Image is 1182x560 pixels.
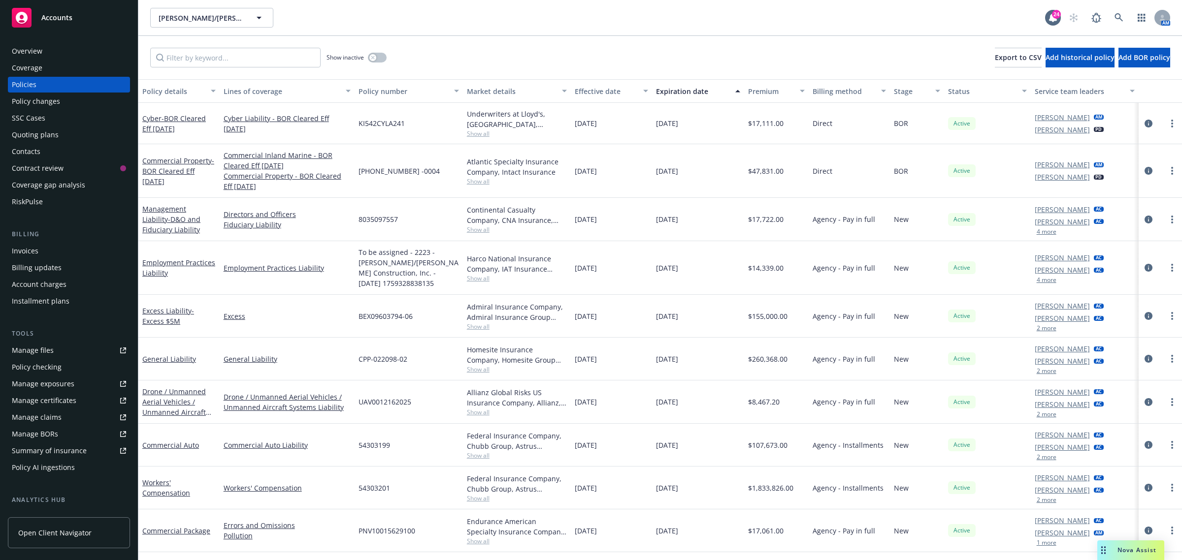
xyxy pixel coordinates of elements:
a: Commercial Auto [142,440,199,450]
a: more [1166,214,1178,225]
a: Employment Practices Liability [142,258,215,278]
span: - BOR Cleared Eff [DATE] [142,114,206,133]
a: Commercial Package [142,526,210,535]
span: $260,368.00 [748,354,788,364]
div: Tools [8,329,130,339]
div: Underwriters at Lloyd's, [GEOGRAPHIC_DATA], [PERSON_NAME] of [GEOGRAPHIC_DATA], Evolve [467,109,567,129]
button: 2 more [1037,454,1056,460]
span: $155,000.00 [748,311,788,321]
span: New [894,214,909,224]
span: Agency - Installments [813,440,884,450]
span: KI542CYLA241 [359,118,405,128]
span: Add historical policy [1046,53,1115,62]
div: Installment plans [12,293,69,309]
span: Show all [467,408,567,416]
a: [PERSON_NAME] [1035,124,1090,135]
span: BOR [894,118,908,128]
span: UAV0012162025 [359,397,411,407]
span: $17,061.00 [748,526,784,536]
div: Atlantic Specialty Insurance Company, Intact Insurance [467,156,567,177]
a: Manage claims [8,409,130,425]
div: Endurance American Specialty Insurance Company, Sompo International, Brown & Riding Insurance Ser... [467,516,567,537]
a: Excess Liability [142,306,194,326]
a: Excess [224,311,351,321]
span: Show all [467,537,567,545]
a: Employment Practices Liability [224,263,351,273]
div: Policy details [142,86,205,96]
a: Coverage [8,60,130,76]
span: Show all [467,225,567,234]
div: Loss summary generator [12,509,94,525]
button: 2 more [1037,497,1056,503]
button: Service team leaders [1031,79,1139,103]
span: Show all [467,177,567,186]
button: 1 more [1037,540,1056,546]
span: Direct [813,166,832,176]
a: Workers' Compensation [142,478,190,498]
span: Open Client Navigator [18,528,92,538]
span: Show all [467,129,567,138]
div: Billing method [813,86,875,96]
span: Active [952,354,972,363]
a: circleInformation [1143,165,1154,177]
a: [PERSON_NAME] [1035,528,1090,538]
a: Policy changes [8,93,130,109]
span: - D&O and Fiduciary Liability [142,215,200,234]
span: To be assigned - 2223 - [PERSON_NAME]/[PERSON_NAME] Construction, Inc. - [DATE] 1759328838135 [359,247,459,288]
span: [DATE] [575,440,597,450]
span: Nova Assist [1117,546,1156,554]
a: [PERSON_NAME] [1035,252,1090,263]
span: [DATE] [575,166,597,176]
a: more [1166,396,1178,408]
div: Policy changes [12,93,60,109]
a: Contract review [8,160,130,176]
a: [PERSON_NAME] [1035,430,1090,440]
a: [PERSON_NAME] [1035,204,1090,215]
a: [PERSON_NAME] [1035,472,1090,483]
span: Active [952,215,972,224]
a: General Liability [224,354,351,364]
div: Coverage [12,60,42,76]
div: Billing updates [12,260,62,276]
a: Commercial Inland Marine - BOR Cleared Eff [DATE] [224,150,351,171]
div: Manage exposures [12,376,74,392]
span: [DATE] [656,214,678,224]
span: Show all [467,451,567,460]
span: [DATE] [575,483,597,493]
a: circleInformation [1143,482,1154,494]
span: Active [952,166,972,175]
span: Active [952,311,972,320]
span: New [894,397,909,407]
a: Account charges [8,277,130,292]
span: [PHONE_NUMBER] -0004 [359,166,440,176]
div: Expiration date [656,86,729,96]
a: Fiduciary Liability [224,219,351,230]
span: Show all [467,494,567,502]
div: Summary of insurance [12,443,87,459]
span: - Excess $5M [142,306,194,326]
span: New [894,526,909,536]
a: Manage exposures [8,376,130,392]
div: Account charges [12,277,66,292]
a: Contacts [8,144,130,159]
span: $14,339.00 [748,263,784,273]
div: Manage files [12,342,54,358]
button: Status [944,79,1031,103]
input: Filter by keyword... [150,48,321,67]
div: Billing [8,229,130,239]
span: Agency - Pay in full [813,526,875,536]
span: [DATE] [656,526,678,536]
button: Policy details [138,79,220,103]
span: CPP-022098-02 [359,354,407,364]
a: Errors and Omissions [224,520,351,530]
a: SSC Cases [8,110,130,126]
a: more [1166,262,1178,274]
span: Agency - Pay in full [813,354,875,364]
div: Stage [894,86,929,96]
span: [DATE] [575,263,597,273]
a: Search [1109,8,1129,28]
a: [PERSON_NAME] [1035,485,1090,495]
a: more [1166,439,1178,451]
a: Invoices [8,243,130,259]
span: Active [952,483,972,492]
